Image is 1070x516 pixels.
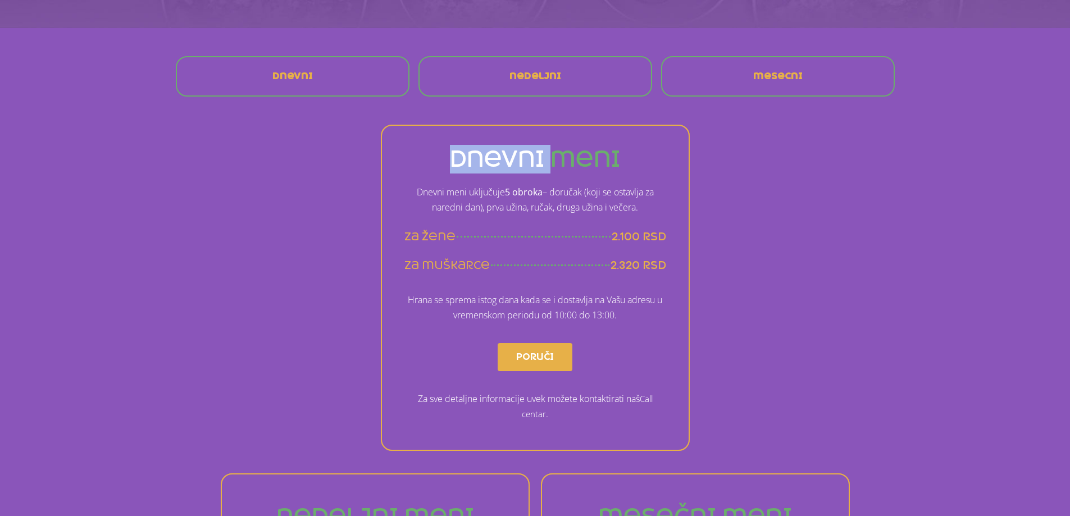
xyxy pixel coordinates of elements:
[500,63,570,90] a: nedeljni
[272,72,313,81] span: Dnevni
[498,343,572,371] a: Poruči
[404,185,666,215] p: Dnevni meni uključuje – doručak (koji se ostavlja za naredni dan), prva užina, ručak, druga užina...
[404,293,666,323] p: Hrana se sprema istog dana kada se i dostavlja na Vašu adresu u vremenskom periodu od 10:00 do 13...
[744,63,812,90] a: mesecni
[516,348,554,366] span: Poruči
[509,72,561,81] span: nedeljni
[404,258,490,272] span: za muškarce
[404,148,666,170] h3: dnevni meni
[263,63,322,90] a: Dnevni
[753,72,803,81] span: mesecni
[612,230,666,244] span: 2.100 rsd
[404,230,456,244] span: za žene
[404,391,666,422] p: Za sve detaljne informacije uvek možete kontaktirati naš .
[611,258,666,272] span: 2.320 rsd
[505,186,543,198] strong: 5 obroka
